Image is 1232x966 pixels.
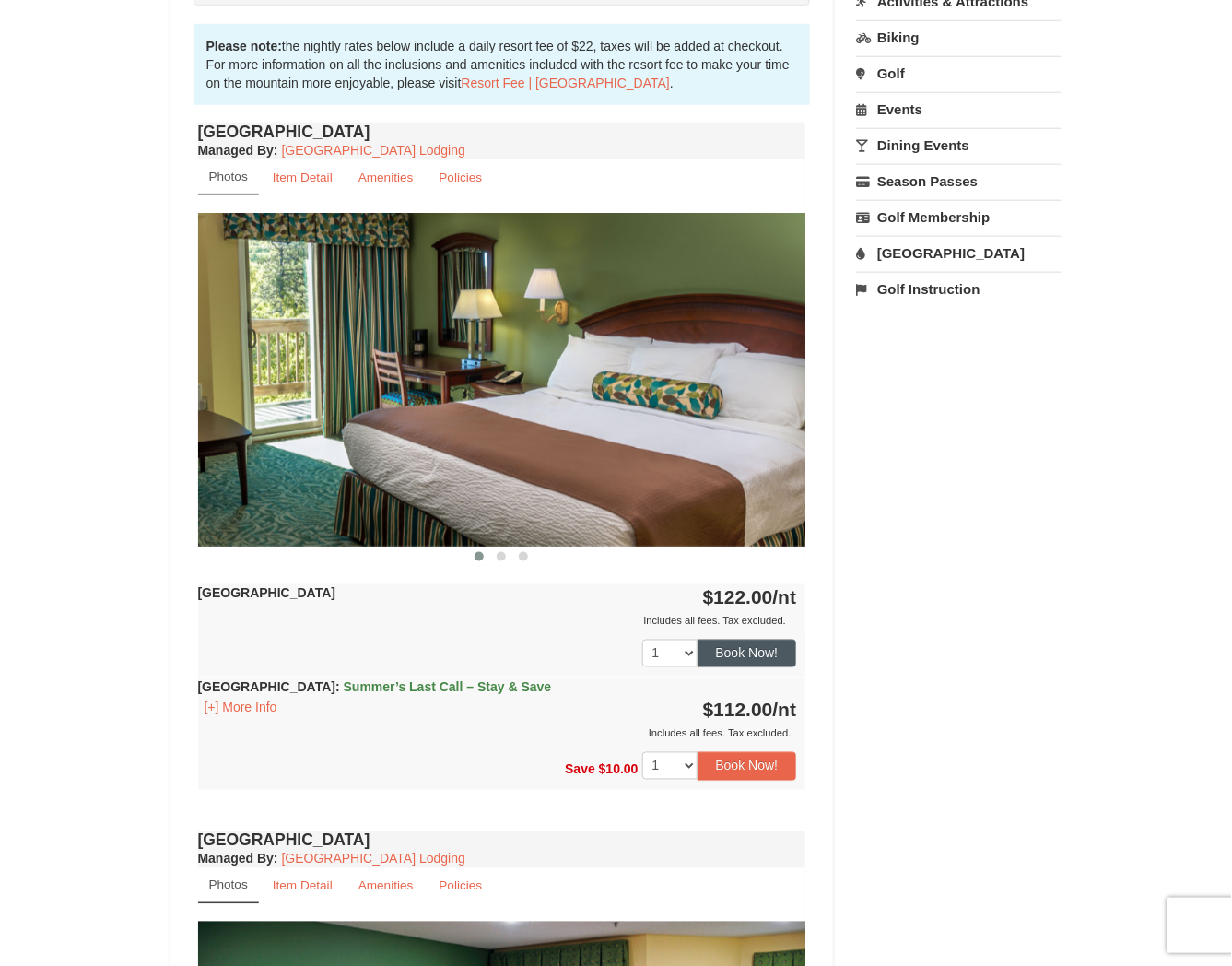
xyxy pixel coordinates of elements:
[358,171,414,184] small: Amenities
[599,762,639,777] span: $10.00
[273,879,333,893] small: Item Detail
[698,752,797,780] button: Book Now!
[856,128,1062,162] a: Dining Events
[462,76,670,90] a: Resort Fee | [GEOGRAPHIC_DATA]
[773,700,797,721] span: /nt
[198,143,274,158] span: Managed By
[282,852,465,866] a: [GEOGRAPHIC_DATA] Lodging
[198,612,797,630] div: Includes all fees. Tax excluded.
[703,700,773,721] span: $112.00
[346,159,426,195] a: Amenities
[198,159,259,195] a: Photos
[209,878,248,892] small: Photos
[698,640,797,667] button: Book Now!
[206,39,282,53] strong: Please note:
[856,20,1062,54] a: Biking
[194,24,811,105] div: the nightly rates below include a daily resort fee of $22, taxes will be added at checkout. For m...
[427,159,494,195] a: Policies
[198,724,797,743] div: Includes all fees. Tax excluded.
[198,868,259,904] a: Photos
[856,200,1062,234] a: Golf Membership
[198,586,336,601] strong: [GEOGRAPHIC_DATA]
[346,868,426,904] a: Amenities
[856,236,1062,270] a: [GEOGRAPHIC_DATA]
[198,831,806,850] h4: [GEOGRAPHIC_DATA]
[198,680,552,695] strong: [GEOGRAPHIC_DATA]
[209,170,248,183] small: Photos
[856,56,1062,90] a: Golf
[273,171,333,184] small: Item Detail
[198,143,278,158] strong: :
[427,868,494,904] a: Policies
[335,680,340,695] span: :
[565,762,595,777] span: Save
[439,171,482,184] small: Policies
[703,587,797,608] strong: $122.00
[198,123,806,141] h4: [GEOGRAPHIC_DATA]
[773,587,797,608] span: /nt
[358,879,414,893] small: Amenities
[261,159,345,195] a: Item Detail
[261,868,345,904] a: Item Detail
[856,164,1062,198] a: Season Passes
[198,852,274,866] span: Managed By
[856,92,1062,126] a: Events
[344,680,552,695] span: Summer’s Last Call – Stay & Save
[439,879,482,893] small: Policies
[198,852,278,866] strong: :
[198,213,806,546] img: 18876286-36-6bbdb14b.jpg
[198,698,284,718] button: [+] More Info
[282,143,465,158] a: [GEOGRAPHIC_DATA] Lodging
[856,272,1062,306] a: Golf Instruction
